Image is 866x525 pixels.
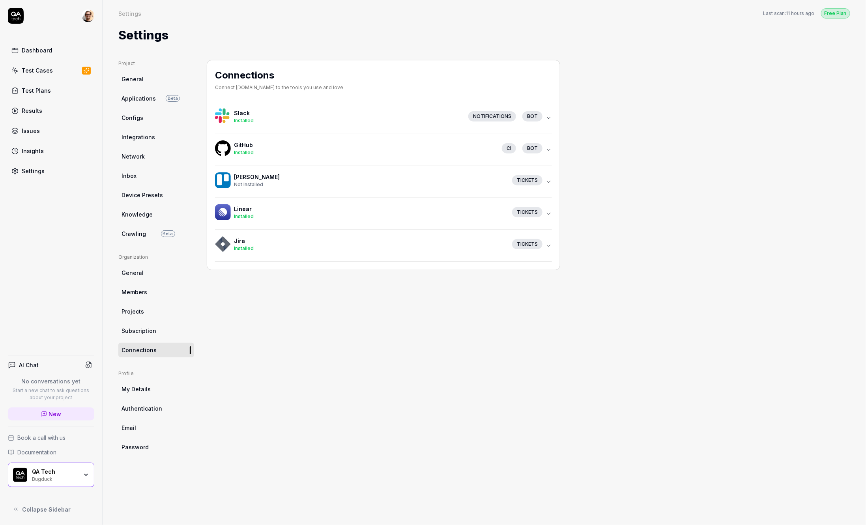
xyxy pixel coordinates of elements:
[118,323,194,338] a: Subscription
[118,207,194,222] a: Knowledge
[8,448,94,456] a: Documentation
[118,254,194,261] div: Organization
[763,10,815,17] span: Last scan:
[215,166,552,198] button: Hackoffice[PERSON_NAME]Not InstalledTickets
[8,377,94,385] p: No conversations yet
[234,237,506,245] h4: Jira
[122,385,151,393] span: My Details
[786,10,815,16] time: 11 hours ago
[118,343,194,357] a: Connections
[22,147,44,155] div: Insights
[122,307,144,316] span: Projects
[122,210,153,219] span: Knowledge
[118,26,168,44] h1: Settings
[118,440,194,454] a: Password
[122,327,156,335] span: Subscription
[122,191,163,199] span: Device Presets
[215,236,231,252] img: Hackoffice
[512,239,542,249] div: Tickets
[8,143,94,159] a: Insights
[8,163,94,179] a: Settings
[118,72,194,86] a: General
[122,133,155,141] span: Integrations
[8,501,94,517] button: Collapse Sidebar
[215,134,552,166] button: HackofficeGitHubInstalledCIbot
[215,84,343,91] div: Connect [DOMAIN_NAME] to the tools you use and love
[22,86,51,95] div: Test Plans
[32,468,78,475] div: QA Tech
[118,9,141,17] div: Settings
[8,123,94,138] a: Issues
[122,269,144,277] span: General
[19,361,39,369] h4: AI Chat
[215,198,552,230] button: HackofficeLinearInstalledTickets
[234,245,254,251] span: Installed
[22,127,40,135] div: Issues
[215,140,231,156] img: Hackoffice
[17,448,56,456] span: Documentation
[82,9,94,22] img: 704fe57e-bae9-4a0d-8bcb-c4203d9f0bb2.jpeg
[8,83,94,98] a: Test Plans
[215,204,231,220] img: Hackoffice
[118,382,194,396] a: My Details
[234,109,462,117] h4: Slack
[122,230,146,238] span: Crawling
[118,226,194,241] a: CrawlingBeta
[234,149,254,155] span: Installed
[118,168,194,183] a: Inbox
[234,205,506,213] h4: Linear
[512,175,542,185] div: Tickets
[234,118,254,123] span: Installed
[234,213,254,219] span: Installed
[22,505,71,514] span: Collapse Sidebar
[122,424,136,432] span: Email
[8,103,94,118] a: Results
[118,420,194,435] a: Email
[122,404,162,413] span: Authentication
[522,111,542,121] div: bot
[512,207,542,217] div: Tickets
[161,230,175,237] span: Beta
[122,443,149,451] span: Password
[215,172,231,188] img: Hackoffice
[215,102,552,134] button: HackofficeSlackInstalledNotificationsbot
[49,410,62,418] span: New
[118,188,194,202] a: Device Presets
[215,230,552,262] button: HackofficeJiraInstalledTickets
[118,110,194,125] a: Configs
[8,63,94,78] a: Test Cases
[8,433,94,442] a: Book a call with us
[234,181,263,187] span: Not Installed
[118,401,194,416] a: Authentication
[8,463,94,487] button: QA Tech LogoQA TechBugduck
[118,149,194,164] a: Network
[122,346,157,354] span: Connections
[118,60,194,67] div: Project
[118,370,194,377] div: Profile
[22,167,45,175] div: Settings
[122,94,156,103] span: Applications
[118,265,194,280] a: General
[22,106,42,115] div: Results
[13,468,27,482] img: QA Tech Logo
[763,10,815,17] button: Last scan:11 hours ago
[122,114,143,122] span: Configs
[821,8,850,19] button: Free Plan
[122,288,147,296] span: Members
[502,143,516,153] div: CI
[215,108,231,124] img: Hackoffice
[118,304,194,319] a: Projects
[118,91,194,106] a: ApplicationsBeta
[215,68,343,82] h2: Connections
[17,433,65,442] span: Book a call with us
[234,173,506,181] h4: [PERSON_NAME]
[118,130,194,144] a: Integrations
[522,143,542,153] div: bot
[22,66,53,75] div: Test Cases
[122,172,137,180] span: Inbox
[122,75,144,83] span: General
[122,152,145,161] span: Network
[22,46,52,54] div: Dashboard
